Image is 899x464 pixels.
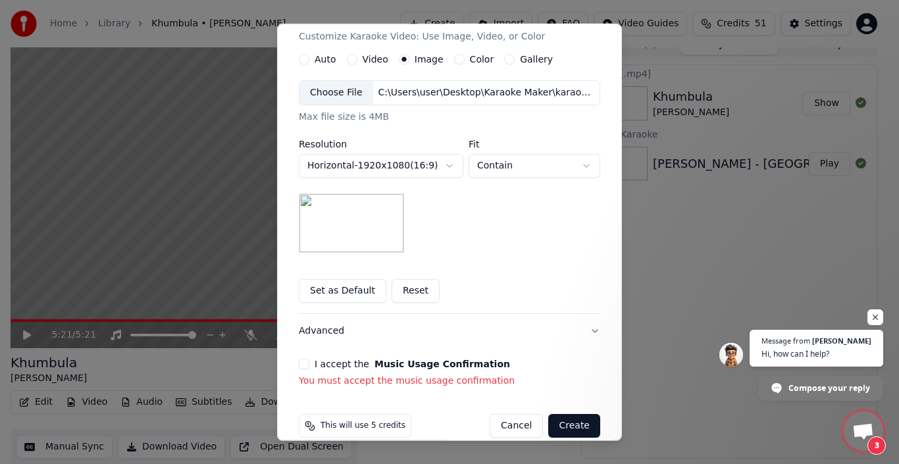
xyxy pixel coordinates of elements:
[490,414,543,438] button: Cancel
[321,421,405,431] span: This will use 5 credits
[299,374,600,388] p: You must accept the music usage confirmation
[548,414,600,438] button: Create
[363,55,388,64] label: Video
[299,314,600,348] button: Advanced
[520,55,553,64] label: Gallery
[299,1,600,54] button: VideoCustomize Karaoke Video: Use Image, Video, or Color
[415,55,444,64] label: Image
[315,359,510,369] label: I accept the
[374,359,510,369] button: I accept the
[470,55,494,64] label: Color
[299,140,463,149] label: Resolution
[299,81,373,105] div: Choose File
[392,279,440,303] button: Reset
[299,111,600,124] div: Max file size is 4MB
[373,86,597,99] div: C:\Users\user\Desktop\Karaoke Maker\karaoke backdrounnd.jpg
[299,54,600,313] div: VideoCustomize Karaoke Video: Use Image, Video, or Color
[469,140,600,149] label: Fit
[299,12,545,43] div: Video
[315,55,336,64] label: Auto
[299,30,545,43] p: Customize Karaoke Video: Use Image, Video, or Color
[299,279,386,303] button: Set as Default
